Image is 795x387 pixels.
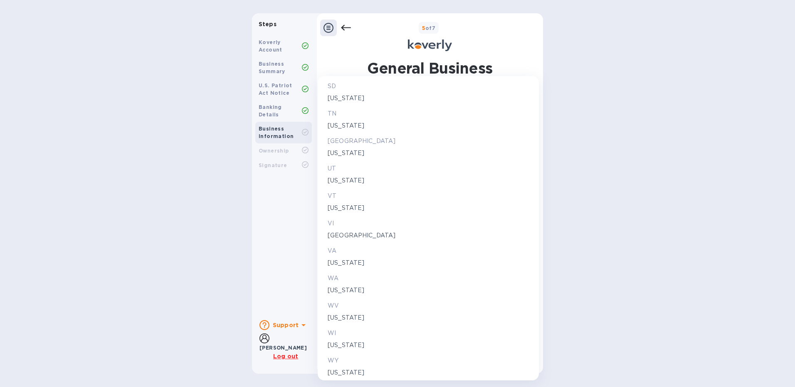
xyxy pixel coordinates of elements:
[328,274,529,283] p: WA
[328,164,529,173] p: UT
[328,259,529,267] p: [US_STATE]
[328,176,529,185] p: [US_STATE]
[328,219,529,228] p: VI
[328,149,529,158] p: [US_STATE]
[328,356,529,365] p: WY
[328,231,529,240] p: [GEOGRAPHIC_DATA]
[328,82,529,91] p: SD
[328,341,529,350] p: [US_STATE]
[328,368,529,377] p: [US_STATE]
[328,137,529,145] p: [GEOGRAPHIC_DATA]
[328,192,529,200] p: VT
[328,109,529,118] p: TN
[328,94,529,103] p: [US_STATE]
[328,329,529,338] p: WI
[328,313,529,322] p: [US_STATE]
[328,301,529,310] p: WV
[328,121,529,130] p: [US_STATE]
[328,246,529,255] p: VA
[328,204,529,212] p: [US_STATE]
[328,286,529,295] p: [US_STATE]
